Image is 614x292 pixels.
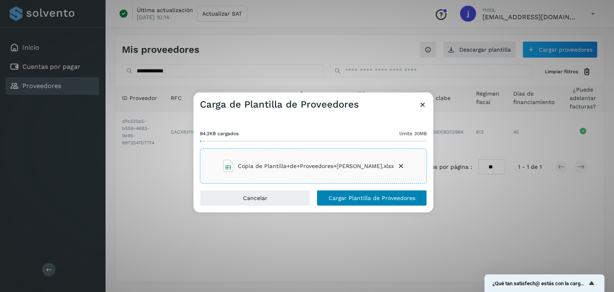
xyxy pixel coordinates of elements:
[329,195,415,201] span: Cargar Plantilla de Proveedores
[200,99,359,110] h3: Carga de Plantilla de Proveedores
[243,195,267,201] span: Cancelar
[238,162,394,170] span: Copia de Plantilla+de+Proveedores+[PERSON_NAME].xlsx
[492,278,596,288] button: Mostrar encuesta - ¿Qué tan satisfech@ estás con la carga de tus proveedores?
[200,190,310,206] button: Cancelar
[200,130,239,137] span: 84.2KB cargados
[492,280,587,286] span: ¿Qué tan satisfech@ estás con la carga de tus proveedores?
[399,130,427,137] span: límite 30MB
[317,190,427,206] button: Cargar Plantilla de Proveedores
